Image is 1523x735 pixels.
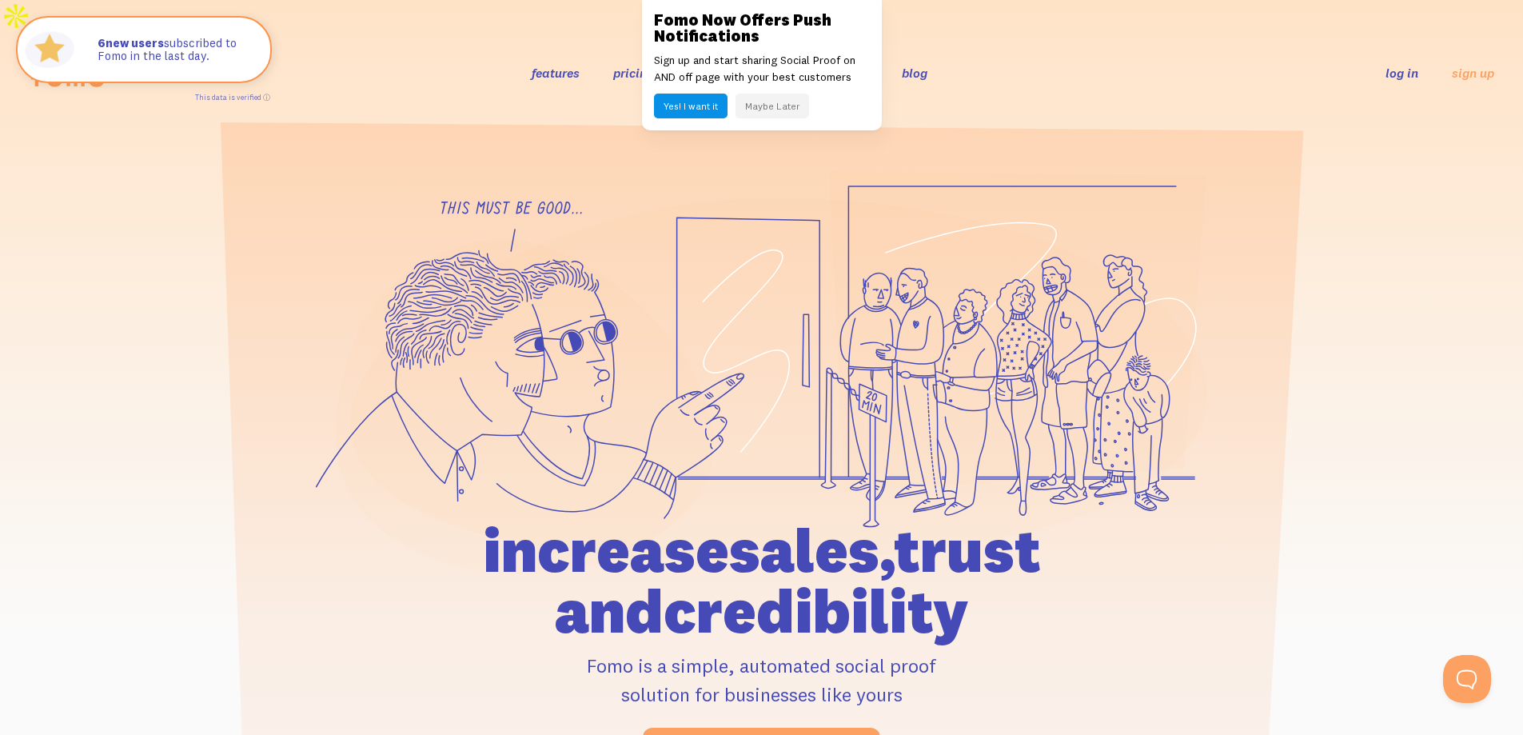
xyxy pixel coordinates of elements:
[654,94,728,118] button: Yes! I want it
[1385,65,1418,81] a: log in
[1443,655,1491,703] iframe: Help Scout Beacon - Open
[902,65,927,81] a: blog
[98,37,254,63] p: subscribed to Fomo in the last day.
[98,37,106,50] span: 6
[1452,65,1494,82] a: sign up
[98,35,164,50] strong: new users
[613,65,654,81] a: pricing
[736,94,809,118] button: Maybe Later
[654,12,870,44] h3: Fomo Now Offers Push Notifications
[21,21,78,78] img: Fomo
[654,52,870,86] p: Sign up and start sharing Social Proof on AND off page with your best customers
[532,65,580,81] a: features
[392,520,1132,641] h1: increase sales, trust and credibility
[392,651,1132,709] p: Fomo is a simple, automated social proof solution for businesses like yours
[195,93,270,102] a: This data is verified ⓘ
